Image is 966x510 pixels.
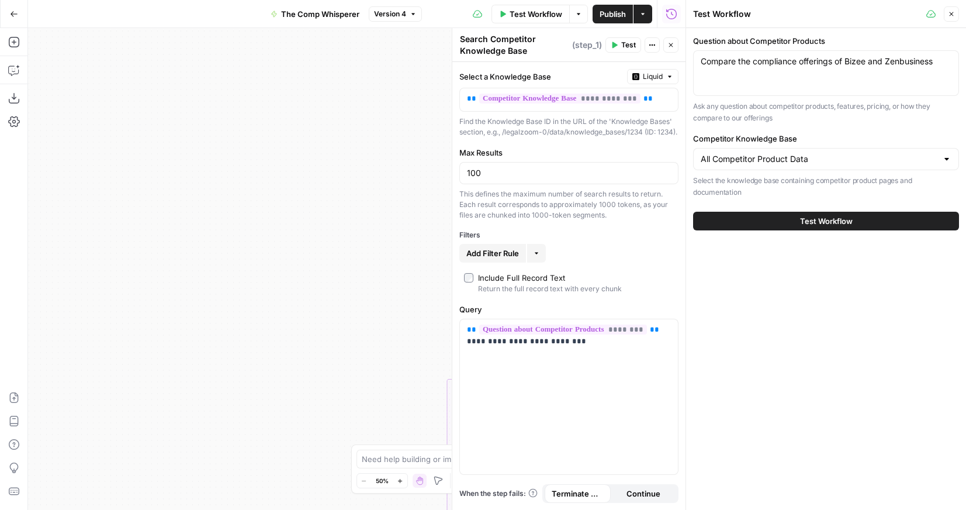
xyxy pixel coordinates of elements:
[376,476,389,485] span: 50%
[800,215,853,227] span: Test Workflow
[460,33,569,57] textarea: Search Competitor Knowledge Base
[459,147,678,158] label: Max Results
[552,488,604,499] span: Terminate Workflow
[281,8,359,20] span: The Comp Whisperer
[464,273,473,282] input: Include Full Record TextReturn the full record text with every chunk
[693,133,959,144] label: Competitor Knowledge Base
[478,284,622,294] div: Return the full record text with every chunk
[459,244,526,263] button: Add Filter Rule
[459,304,678,315] label: Query
[693,35,959,47] label: Question about Competitor Products
[369,6,422,22] button: Version 4
[600,8,626,20] span: Publish
[466,247,519,259] span: Add Filter Rule
[459,488,538,499] a: When the step fails:
[459,71,622,82] label: Select a Knowledge Base
[572,39,602,51] span: ( step_1 )
[491,5,569,23] button: Test Workflow
[611,484,677,503] button: Continue
[643,71,663,82] span: Liquid
[693,212,959,230] button: Test Workflow
[374,9,406,19] span: Version 4
[627,69,678,84] button: Liquid
[621,40,636,50] span: Test
[693,175,959,198] p: Select the knowledge base containing competitor product pages and documentation
[693,101,959,123] p: Ask any question about competitor products, features, pricing, or how they compare to our offerings
[605,37,641,53] button: Test
[593,5,633,23] button: Publish
[701,56,951,67] textarea: Compare the compliance offerings of Bizee and Zenbusiness
[701,153,937,165] input: All Competitor Product Data
[510,8,562,20] span: Test Workflow
[459,230,678,240] div: Filters
[459,116,678,137] div: Find the Knowledge Base ID in the URL of the 'Knowledge Bases' section, e.g., /legalzoom-0/data/k...
[264,5,366,23] button: The Comp Whisperer
[626,488,660,499] span: Continue
[459,189,678,220] div: This defines the maximum number of search results to return. Each result corresponds to approxima...
[478,272,565,284] div: Include Full Record Text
